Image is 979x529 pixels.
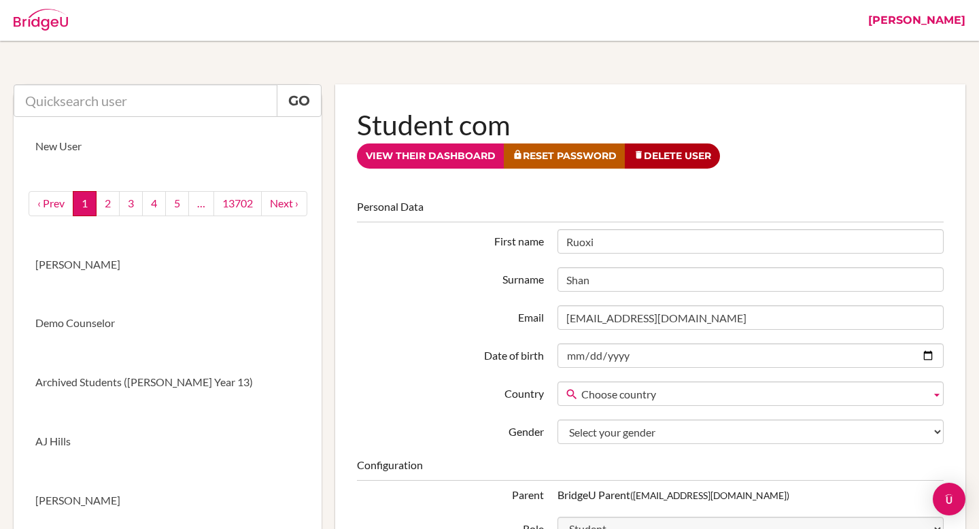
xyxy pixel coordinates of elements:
[213,191,262,216] a: 13702
[14,353,322,412] a: Archived Students ([PERSON_NAME] Year 13)
[551,488,950,503] div: BridgeU Parent
[14,235,322,294] a: [PERSON_NAME]
[357,143,504,169] a: View their dashboard
[350,420,550,440] label: Gender
[14,412,322,471] a: AJ Hills
[119,191,143,216] a: 3
[581,382,925,407] span: Choose country
[350,381,550,402] label: Country
[350,267,550,288] label: Surname
[261,191,307,216] a: next
[350,229,550,250] label: First name
[350,343,550,364] label: Date of birth
[357,199,944,222] legend: Personal Data
[14,9,68,31] img: Bridge-U
[504,143,625,169] a: Reset Password
[350,305,550,326] label: Email
[357,458,944,481] legend: Configuration
[165,191,189,216] a: 5
[73,191,97,216] a: 1
[29,191,73,216] a: ‹ Prev
[625,143,720,169] a: Delete User
[142,191,166,216] a: 4
[14,294,322,353] a: Demo Counselor
[188,191,214,216] a: …
[96,191,120,216] a: 2
[933,483,965,515] div: Open Intercom Messenger
[14,84,277,117] input: Quicksearch user
[277,84,322,117] a: Go
[350,488,550,503] div: Parent
[14,117,322,176] a: New User
[357,106,944,143] h1: Student com
[630,490,789,501] small: ([EMAIL_ADDRESS][DOMAIN_NAME])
